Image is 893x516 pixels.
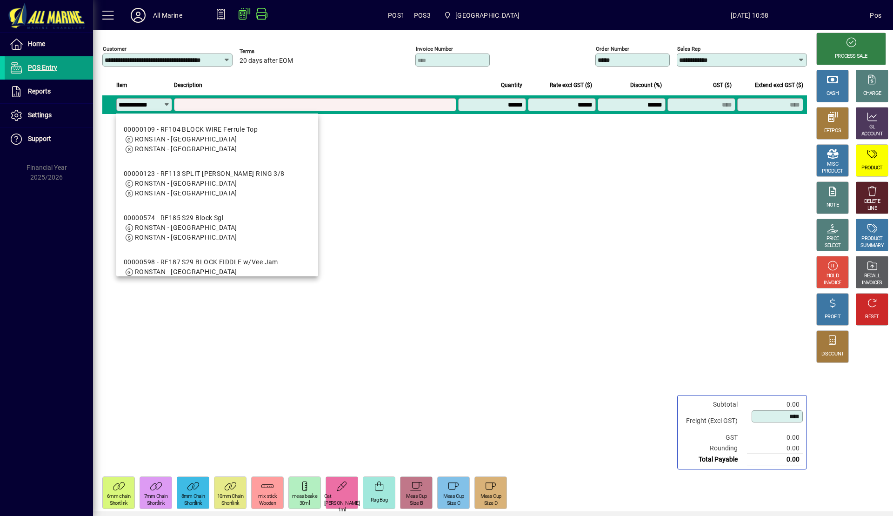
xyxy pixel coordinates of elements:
[135,180,237,187] span: RONSTAN - [GEOGRAPHIC_DATA]
[107,493,130,500] div: 6mm chain
[5,33,93,56] a: Home
[826,273,839,280] div: HOLD
[144,493,168,500] div: 7mm Chain
[181,493,205,500] div: 8mm Chain
[824,280,841,287] div: INVOICE
[338,507,346,514] div: 1ml
[443,493,464,500] div: Meas Cup
[135,189,237,197] span: RONSTAN - [GEOGRAPHIC_DATA]
[28,135,51,142] span: Support
[864,198,880,205] div: DELETE
[864,273,880,280] div: RECALL
[5,80,93,103] a: Reports
[416,46,453,52] mat-label: Invoice number
[747,443,803,454] td: 0.00
[124,125,258,134] div: 00000109 - RF104 BLOCK WIRE Ferrule Top
[217,493,243,500] div: 10mm Chain
[116,117,318,161] mat-option: 00000109 - RF104 BLOCK WIRE Ferrule Top
[822,168,843,175] div: PRODUCT
[135,224,237,231] span: RONSTAN - [GEOGRAPHIC_DATA]
[135,234,237,241] span: RONSTAN - [GEOGRAPHIC_DATA]
[124,257,278,267] div: 00000598 - RF187 S29 BLOCK FIDDLE w/Vee Jam
[826,235,839,242] div: PRICE
[713,80,732,90] span: GST ($)
[371,497,387,504] div: Rag Bag
[147,500,165,507] div: Shortlink
[324,493,360,507] div: Cat [PERSON_NAME]
[135,135,237,143] span: RONSTAN - [GEOGRAPHIC_DATA]
[863,90,881,97] div: CHARGE
[124,169,285,179] div: 00000123 - RF113 SPLIT [PERSON_NAME] RING 3/8
[28,87,51,95] span: Reports
[861,131,883,138] div: ACCOUNT
[110,500,128,507] div: Shortlink
[681,410,747,432] td: Freight (Excl GST)
[103,46,127,52] mat-label: Customer
[28,111,52,119] span: Settings
[862,280,882,287] div: INVOICES
[28,40,45,47] span: Home
[629,8,870,23] span: [DATE] 10:58
[153,8,182,23] div: All Marine
[827,161,838,168] div: MISC
[406,493,427,500] div: Meas Cup
[677,46,700,52] mat-label: Sales rep
[825,242,841,249] div: SELECT
[240,57,293,65] span: 20 days after EOM
[484,500,497,507] div: Size D
[835,53,867,60] div: PROCESS SALE
[630,80,662,90] span: Discount (%)
[826,90,839,97] div: CASH
[135,145,237,153] span: RONSTAN - [GEOGRAPHIC_DATA]
[174,80,202,90] span: Description
[292,493,317,500] div: meas beake
[860,242,884,249] div: SUMMARY
[861,165,882,172] div: PRODUCT
[300,500,310,507] div: 30ml
[681,454,747,465] td: Total Payable
[480,493,501,500] div: Meas Cup
[825,314,840,321] div: PROFIT
[388,8,405,23] span: POS1
[826,202,839,209] div: NOTE
[5,104,93,127] a: Settings
[116,161,318,206] mat-option: 00000123 - RF113 SPLIT COTTER RING 3/8
[116,206,318,250] mat-option: 00000574 - RF185 S29 Block Sgl
[410,500,423,507] div: Size B
[747,399,803,410] td: 0.00
[221,500,240,507] div: Shortlink
[116,250,318,294] mat-option: 00000598 - RF187 S29 BLOCK FIDDLE w/Vee Jam
[258,493,277,500] div: mix stick
[259,500,276,507] div: Wooden
[824,127,841,134] div: EFTPOS
[135,268,237,275] span: RONSTAN - [GEOGRAPHIC_DATA]
[447,500,460,507] div: Size C
[440,7,523,24] span: Port Road
[5,127,93,151] a: Support
[681,432,747,443] td: GST
[867,205,877,212] div: LINE
[861,235,882,242] div: PRODUCT
[501,80,522,90] span: Quantity
[28,64,57,71] span: POS Entry
[116,80,127,90] span: Item
[869,124,875,131] div: GL
[681,443,747,454] td: Rounding
[455,8,520,23] span: [GEOGRAPHIC_DATA]
[681,399,747,410] td: Subtotal
[596,46,629,52] mat-label: Order number
[550,80,592,90] span: Rate excl GST ($)
[755,80,803,90] span: Extend excl GST ($)
[870,8,881,23] div: Pos
[123,7,153,24] button: Profile
[124,213,237,223] div: 00000574 - RF185 S29 Block Sgl
[184,500,202,507] div: Shortlink
[747,454,803,465] td: 0.00
[240,48,295,54] span: Terms
[747,432,803,443] td: 0.00
[821,351,844,358] div: DISCOUNT
[865,314,879,321] div: RESET
[414,8,431,23] span: POS3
